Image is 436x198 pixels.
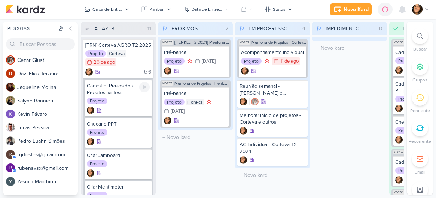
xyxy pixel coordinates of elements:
[6,150,15,159] div: rgrtostes@gmail.com
[393,190,404,195] span: KD264
[376,25,385,33] div: 0
[87,129,107,136] div: Projeto
[222,25,231,33] div: 2
[395,105,403,112] div: Criador(a): Karen Duarte
[87,169,94,177] div: Criador(a): Karen Duarte
[17,124,78,132] div: L u c a s P e s s o a
[87,82,150,96] div: Cadastrar Prazos dos Projetos na Tess
[144,25,154,33] div: 11
[164,117,171,124] div: Criador(a): Karen Duarte
[87,97,107,104] div: Projeto
[164,117,171,124] img: Karen Duarte
[164,90,227,97] div: Pré-banca
[164,58,185,64] div: Projeto
[162,81,173,85] span: KD237
[94,60,115,65] div: 20 de ago
[237,170,308,181] input: + Novo kard
[249,98,259,105] div: Colaboradores: Cezar Giusti
[395,66,403,74] img: Karen Duarte
[330,3,372,15] button: Novo Kard
[87,121,150,127] div: Checar o PPT
[87,138,94,145] div: Criador(a): Karen Duarte
[6,38,75,50] input: Buscar Pessoas
[314,43,385,54] input: + Novo kard
[6,96,15,105] img: Kalyne Rannieri
[395,176,403,184] img: Karen Duarte
[240,156,247,164] div: Criador(a): Karen Duarte
[174,40,229,45] span: [HENKEL T2 2024] Mentoria de Projetos
[17,110,78,118] div: K e v i n F á v a r o
[85,50,106,57] div: Projeto
[17,137,78,145] div: P e d r o L u a h n S i m õ e s
[395,57,416,64] div: Projeto
[17,178,78,186] div: Y a s m i n M a r c h i o r i
[240,83,305,96] div: Reunião semanal - Karen e Cezar
[174,81,229,85] span: Mentoria de Projetos - Henkel T1 2025
[164,99,185,105] div: Projeto
[395,167,416,174] div: Projeto
[87,106,94,114] img: Karen Duarte
[171,109,185,114] div: [DATE]
[17,70,78,78] div: D a v i E l i a s T e i x e i r a
[9,166,12,170] p: r
[395,136,403,144] img: Karen Duarte
[85,68,93,76] div: Criador(a): Karen Duarte
[205,98,213,106] div: Prioridade Alta
[139,82,150,92] div: Ligar relógio
[159,132,231,143] input: + Novo kard
[251,40,306,45] span: Mentoria de Projetos - Corteva Corporativo
[87,160,107,167] div: Projeto
[395,105,403,112] img: Karen Duarte
[17,56,78,64] div: C e z a r G i u s t i
[87,169,94,177] img: Karen Duarte
[17,164,78,172] div: r u b e n s v s x @ g m a i l . c o m
[148,69,151,75] span: 6
[280,59,299,64] div: 11 de ago
[344,6,369,13] div: Novo Kard
[6,82,15,91] img: Jaqueline Molina
[240,98,247,105] img: Karen Duarte
[164,49,227,56] div: Pré-banca
[6,69,15,78] img: Davi Elias Teixeira
[17,97,78,105] div: K a l y n e R a n n i e r i
[241,67,249,75] img: Karen Duarte
[202,59,216,64] div: [DATE]
[407,28,433,52] li: Ctrl + F
[240,141,305,155] div: AC Individual - Corteva T2 2024
[240,127,247,135] img: Karen Duarte
[162,40,173,45] span: KD237
[85,42,151,49] div: [TRN] Corteva AGRO T2 2025
[241,67,249,75] div: Criador(a): Karen Duarte
[393,150,404,154] span: KD257
[6,123,15,132] img: Lucas Pessoa
[241,49,304,56] div: Acompanhamento Individual
[393,40,405,45] span: KD250
[87,138,94,145] img: Karen Duarte
[186,99,204,105] div: Henkel
[299,25,308,33] div: 4
[87,106,94,114] div: Criador(a): Karen Duarte
[395,176,403,184] div: Criador(a): Karen Duarte
[164,67,171,75] img: Karen Duarte
[412,76,427,83] p: Grupos
[395,96,416,102] div: Projeto
[413,46,427,52] p: Buscar
[240,112,305,126] div: Melhorar Inicio de projetos - Corteva e outros
[410,107,430,114] p: Pendente
[6,136,15,145] img: Pedro Luahn Simões
[415,169,426,175] p: Email
[9,153,12,157] p: r
[395,136,403,144] div: Criador(a): Karen Duarte
[107,50,126,57] div: Corteva
[395,66,403,74] div: Criador(a): Karen Duarte
[17,151,78,159] div: r g r t o s t e s @ g m a i l . c o m
[6,55,15,64] img: Cezar Giusti
[6,177,15,186] img: Yasmin Marchiori
[87,184,150,190] div: Criar Mentimeter
[241,58,262,64] div: Projeto
[164,67,171,75] div: Criador(a): Karen Duarte
[240,156,247,164] img: Karen Duarte
[6,5,45,14] img: kardz.app
[6,163,15,172] div: rubensvsx@gmail.com
[17,83,78,91] div: J a q u e l i n e M o l i n a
